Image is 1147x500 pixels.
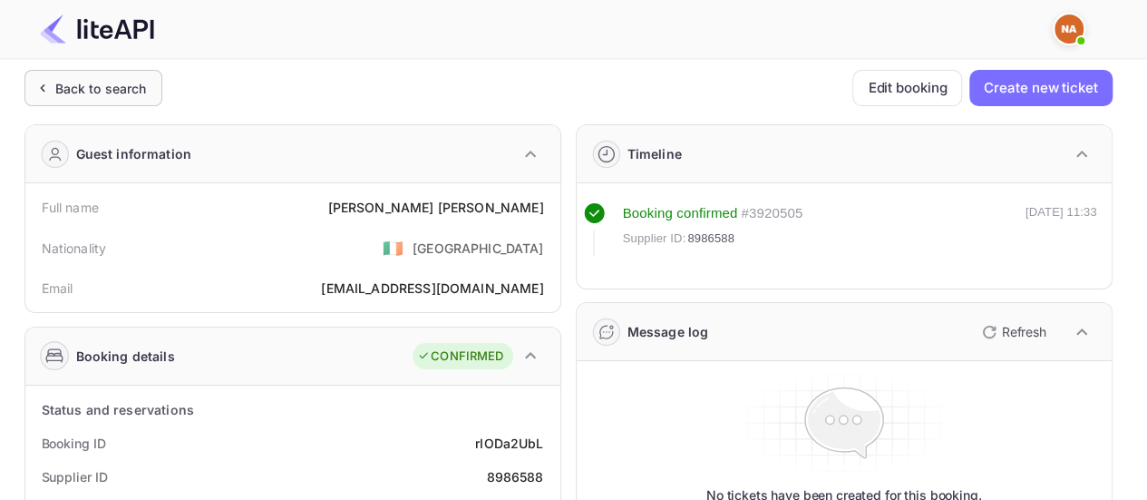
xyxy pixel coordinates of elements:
div: Nationality [42,239,107,258]
span: 8986588 [687,230,734,248]
div: Booking ID [42,434,106,453]
div: rIODa2UbL [475,434,543,453]
img: LiteAPI Logo [40,15,154,44]
button: Refresh [971,318,1054,347]
div: Back to search [55,79,147,98]
button: Edit booking [852,70,962,106]
div: Full name [42,198,99,217]
div: [EMAIL_ADDRESS][DOMAIN_NAME] [321,279,543,298]
div: [DATE] 11:33 [1025,203,1097,256]
div: Guest information [76,144,192,163]
div: [GEOGRAPHIC_DATA] [413,239,544,258]
span: United States [383,231,403,264]
div: Supplier ID [42,467,108,486]
div: # 3920505 [741,203,802,224]
div: Booking confirmed [623,203,738,224]
span: Supplier ID: [623,230,686,248]
div: 8986588 [486,467,543,486]
p: Refresh [1002,322,1046,341]
div: Message log [627,322,709,341]
div: Booking details [76,347,175,366]
div: Email [42,279,73,298]
img: Nargisse El Aoumari [1055,15,1084,44]
div: CONFIRMED [417,348,503,366]
div: Timeline [627,144,682,163]
button: Create new ticket [969,70,1112,106]
div: Status and reservations [42,400,194,419]
div: [PERSON_NAME] [PERSON_NAME] [327,198,543,217]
